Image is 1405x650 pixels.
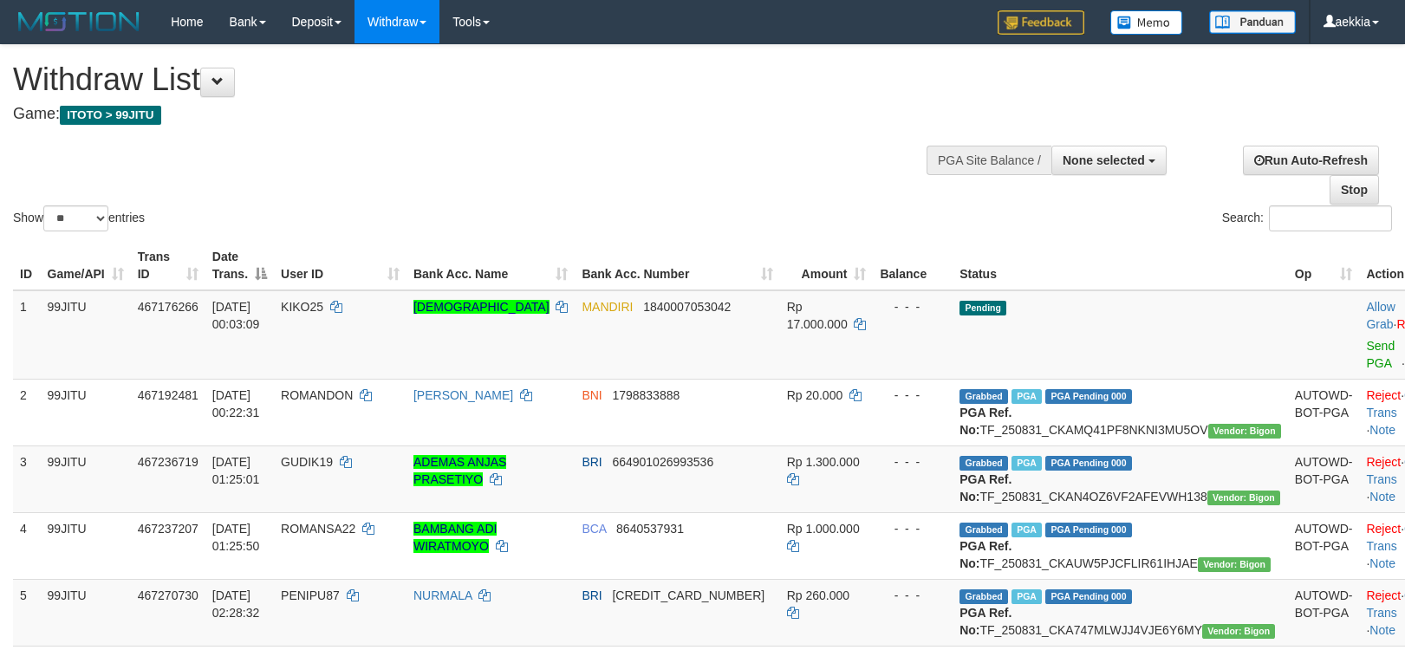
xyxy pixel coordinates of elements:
[131,241,205,290] th: Trans ID: activate to sort column ascending
[1222,205,1392,231] label: Search:
[1288,512,1360,579] td: AUTOWD-BOT-PGA
[880,520,946,537] div: - - -
[1063,153,1145,167] span: None selected
[880,453,946,471] div: - - -
[41,445,131,512] td: 99JITU
[787,455,860,469] span: Rp 1.300.000
[1198,557,1271,572] span: Vendor URL: https://checkout31.1velocity.biz
[873,241,953,290] th: Balance
[413,388,513,402] a: [PERSON_NAME]
[281,388,353,402] span: ROMANDON
[1207,491,1280,505] span: Vendor URL: https://checkout31.1velocity.biz
[13,379,41,445] td: 2
[787,588,849,602] span: Rp 260.000
[138,455,198,469] span: 467236719
[281,588,340,602] span: PENIPU87
[1366,300,1395,331] a: Allow Grab
[1366,455,1401,469] a: Reject
[13,579,41,646] td: 5
[1288,579,1360,646] td: AUTOWD-BOT-PGA
[1369,556,1395,570] a: Note
[413,522,497,553] a: BAMBANG ADI WIRATMOYO
[138,300,198,314] span: 467176266
[13,106,920,123] h4: Game:
[643,300,731,314] span: Copy 1840007053042 to clipboard
[959,406,1011,437] b: PGA Ref. No:
[953,379,1288,445] td: TF_250831_CKAMQ41PF8NKNI3MU5OV
[582,588,602,602] span: BRI
[281,522,355,536] span: ROMANSA22
[582,300,633,314] span: MANDIRI
[205,241,274,290] th: Date Trans.: activate to sort column descending
[582,388,602,402] span: BNI
[1288,445,1360,512] td: AUTOWD-BOT-PGA
[612,455,713,469] span: Copy 664901026993536 to clipboard
[41,579,131,646] td: 99JITU
[138,588,198,602] span: 467270730
[1011,589,1042,604] span: Marked by aekgtr
[41,379,131,445] td: 99JITU
[281,300,323,314] span: KIKO25
[787,300,848,331] span: Rp 17.000.000
[1366,522,1401,536] a: Reject
[1330,175,1379,205] a: Stop
[880,587,946,604] div: - - -
[959,589,1008,604] span: Grabbed
[1366,588,1401,602] a: Reject
[13,241,41,290] th: ID
[959,389,1008,404] span: Grabbed
[13,205,145,231] label: Show entries
[1369,623,1395,637] a: Note
[1366,339,1395,370] a: Send PGA
[13,445,41,512] td: 3
[212,388,260,419] span: [DATE] 00:22:31
[787,388,843,402] span: Rp 20.000
[274,241,407,290] th: User ID: activate to sort column ascending
[787,522,860,536] span: Rp 1.000.000
[60,106,161,125] span: ITOTO > 99JITU
[281,455,333,469] span: GUDIK19
[1045,456,1132,471] span: PGA Pending
[212,522,260,553] span: [DATE] 01:25:50
[1366,388,1401,402] a: Reject
[582,522,606,536] span: BCA
[413,455,506,486] a: ADEMAS ANJAS PRASETIYO
[41,512,131,579] td: 99JITU
[1369,423,1395,437] a: Note
[1209,10,1296,34] img: panduan.png
[959,539,1011,570] b: PGA Ref. No:
[959,301,1006,315] span: Pending
[959,472,1011,504] b: PGA Ref. No:
[927,146,1051,175] div: PGA Site Balance /
[953,579,1288,646] td: TF_250831_CKA747MLWJJ4VJE6Y6MY
[1110,10,1183,35] img: Button%20Memo.svg
[959,606,1011,637] b: PGA Ref. No:
[1011,389,1042,404] span: Marked by aektoyota
[1208,424,1281,439] span: Vendor URL: https://checkout31.1velocity.biz
[1269,205,1392,231] input: Search:
[953,512,1288,579] td: TF_250831_CKAUW5PJCFLIR61IHJAE
[612,388,680,402] span: Copy 1798833888 to clipboard
[413,588,472,602] a: NURMALA
[612,588,764,602] span: Copy 109901069738507 to clipboard
[1202,624,1275,639] span: Vendor URL: https://checkout31.1velocity.biz
[1045,589,1132,604] span: PGA Pending
[1011,523,1042,537] span: Marked by aekgtr
[212,300,260,331] span: [DATE] 00:03:09
[998,10,1084,35] img: Feedback.jpg
[953,445,1288,512] td: TF_250831_CKAN4OZ6VF2AFEVWH138
[212,455,260,486] span: [DATE] 01:25:01
[959,456,1008,471] span: Grabbed
[138,522,198,536] span: 467237207
[780,241,874,290] th: Amount: activate to sort column ascending
[1051,146,1167,175] button: None selected
[1288,241,1360,290] th: Op: activate to sort column ascending
[880,387,946,404] div: - - -
[13,512,41,579] td: 4
[43,205,108,231] select: Showentries
[41,241,131,290] th: Game/API: activate to sort column ascending
[575,241,779,290] th: Bank Acc. Number: activate to sort column ascending
[1045,389,1132,404] span: PGA Pending
[1243,146,1379,175] a: Run Auto-Refresh
[138,388,198,402] span: 467192481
